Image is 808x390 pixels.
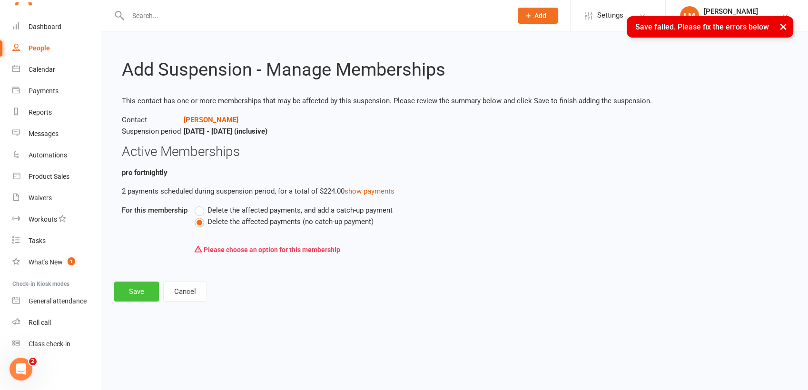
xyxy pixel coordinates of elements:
[29,297,87,305] div: General attendance
[29,340,70,348] div: Class check-in
[29,215,57,223] div: Workouts
[534,12,546,19] span: Add
[29,358,37,365] span: 2
[195,241,624,259] div: Please choose an option for this membership
[29,66,55,73] div: Calendar
[29,44,50,52] div: People
[12,333,100,355] a: Class kiosk mode
[12,291,100,312] a: General attendance kiosk mode
[704,16,770,24] div: Training Grounds Gym
[207,205,393,214] span: Delete the affected payments, and add a catch-up payment
[29,130,59,137] div: Messages
[597,5,623,26] span: Settings
[12,230,100,252] a: Tasks
[122,60,787,80] h2: Add Suspension - Manage Memberships
[12,312,100,333] a: Roll call
[29,173,69,180] div: Product Sales
[122,126,184,137] span: Suspension period
[122,185,787,197] p: 2 payments scheduled during suspension period, for a total of $224.00
[12,38,100,59] a: People
[345,187,394,195] a: show payments
[12,102,100,123] a: Reports
[12,145,100,166] a: Automations
[122,145,787,159] h3: Active Memberships
[29,108,52,116] div: Reports
[122,205,187,216] label: For this membership
[12,209,100,230] a: Workouts
[627,16,793,38] div: Save failed. Please fix the errors below
[207,216,374,226] span: Delete the affected payments (no catch-up payment)
[125,9,505,22] input: Search...
[10,358,32,380] iframe: Intercom live chat
[114,282,159,302] button: Save
[29,319,51,326] div: Roll call
[184,127,267,136] strong: [DATE] - [DATE] (inclusive)
[775,16,792,37] button: ×
[704,7,770,16] div: [PERSON_NAME]
[29,87,59,95] div: Payments
[29,237,46,244] div: Tasks
[12,187,100,209] a: Waivers
[12,80,100,102] a: Payments
[184,116,238,124] a: [PERSON_NAME]
[12,123,100,145] a: Messages
[163,282,207,302] button: Cancel
[12,252,100,273] a: What's New1
[122,168,168,177] b: pro fortnightly
[29,151,67,159] div: Automations
[12,59,100,80] a: Calendar
[518,8,558,24] button: Add
[29,258,63,266] div: What's New
[29,194,52,202] div: Waivers
[122,95,787,107] p: This contact has one or more memberships that may be affected by this suspension. Please review t...
[12,166,100,187] a: Product Sales
[68,257,75,265] span: 1
[680,6,699,25] div: LM
[122,114,184,126] span: Contact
